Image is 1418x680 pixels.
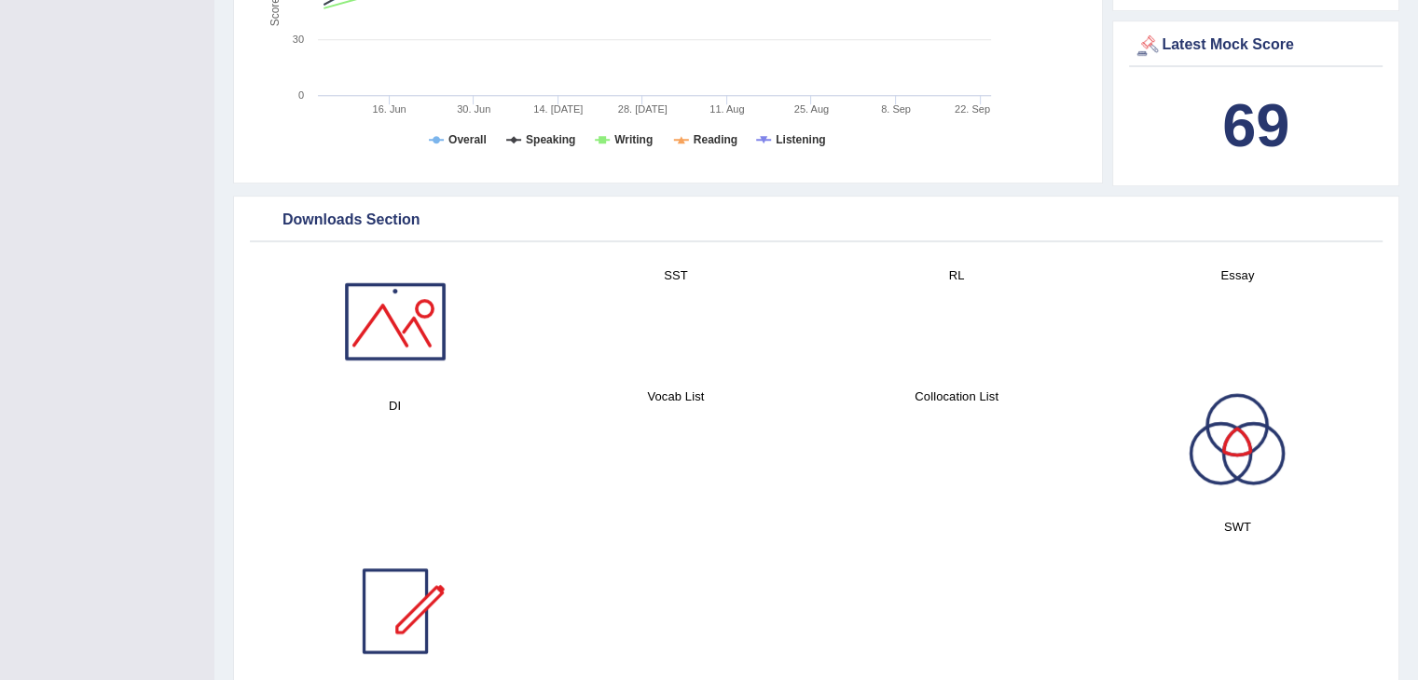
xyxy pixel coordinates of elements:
tspan: 28. [DATE] [618,103,668,115]
tspan: 14. [DATE] [533,103,583,115]
tspan: Overall [448,133,487,146]
tspan: 8. Sep [881,103,911,115]
h4: Essay [1107,265,1369,285]
tspan: 22. Sep [955,103,990,115]
text: 0 [298,89,304,101]
h4: DI [264,396,526,415]
h4: Collocation List [826,387,1088,406]
tspan: 30. Jun [457,103,490,115]
h4: SST [544,265,806,285]
tspan: Reading [694,133,737,146]
h4: Vocab List [544,387,806,406]
div: Latest Mock Score [1134,32,1378,60]
b: 69 [1222,91,1289,159]
h4: RL [826,265,1088,285]
text: 30 [293,34,304,45]
tspan: 11. Aug [709,103,744,115]
tspan: 16. Jun [373,103,406,115]
tspan: 25. Aug [794,103,829,115]
div: Downloads Section [255,207,1378,235]
tspan: Writing [614,133,653,146]
h4: SWT [1107,517,1369,537]
tspan: Speaking [526,133,575,146]
tspan: Listening [776,133,825,146]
